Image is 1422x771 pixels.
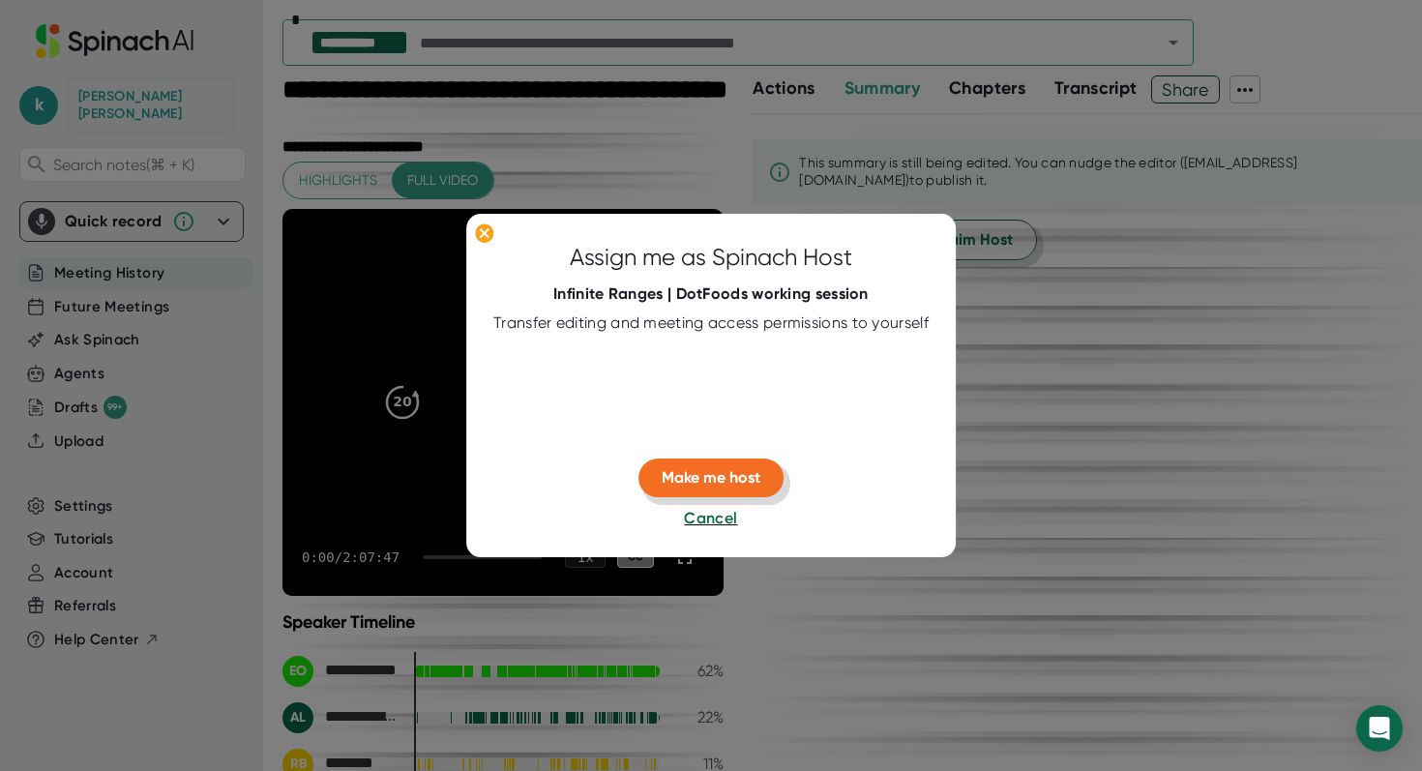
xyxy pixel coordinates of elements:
div: Open Intercom Messenger [1356,705,1403,752]
div: Transfer editing and meeting access permissions to yourself [493,314,929,334]
button: Make me host [638,460,784,498]
span: Cancel [684,510,737,528]
span: Make me host [662,469,760,488]
div: Infinite Ranges | DotFoods working session [553,285,869,305]
div: Assign me as Spinach Host [570,241,852,276]
button: Cancel [684,508,737,531]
